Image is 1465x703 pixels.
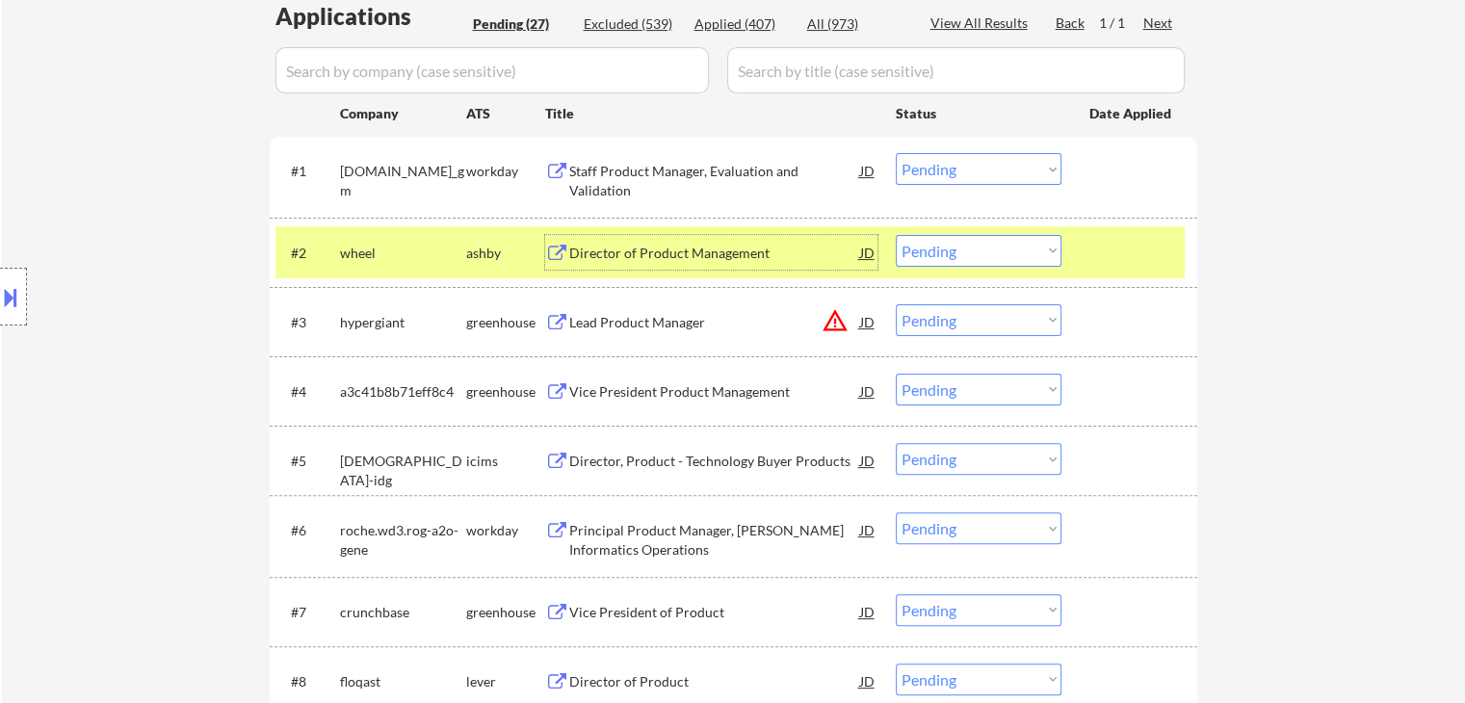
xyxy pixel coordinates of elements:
[340,672,466,691] div: floqast
[291,521,325,540] div: #6
[858,153,877,188] div: JD
[340,313,466,332] div: hypergiant
[466,603,545,622] div: greenhouse
[569,313,860,332] div: Lead Product Manager
[275,5,466,28] div: Applications
[340,452,466,489] div: [DEMOGRAPHIC_DATA]-idg
[858,374,877,408] div: JD
[858,594,877,629] div: JD
[858,304,877,339] div: JD
[569,244,860,263] div: Director of Product Management
[1099,13,1143,33] div: 1 / 1
[466,162,545,181] div: workday
[466,104,545,123] div: ATS
[569,521,860,559] div: Principal Product Manager, [PERSON_NAME] Informatics Operations
[466,452,545,471] div: icims
[727,47,1185,93] input: Search by title (case sensitive)
[569,382,860,402] div: Vice President Product Management
[466,244,545,263] div: ashby
[340,244,466,263] div: wheel
[822,307,849,334] button: warning_amber
[584,14,680,34] div: Excluded (539)
[569,672,860,691] div: Director of Product
[1056,13,1086,33] div: Back
[858,664,877,698] div: JD
[896,95,1061,130] div: Status
[858,512,877,547] div: JD
[466,672,545,691] div: lever
[466,382,545,402] div: greenhouse
[466,521,545,540] div: workday
[807,14,903,34] div: All (973)
[545,104,877,123] div: Title
[569,603,860,622] div: Vice President of Product
[340,104,466,123] div: Company
[1089,104,1174,123] div: Date Applied
[340,521,466,559] div: roche.wd3.rog-a2o-gene
[569,452,860,471] div: Director, Product - Technology Buyer Products
[291,603,325,622] div: #7
[858,443,877,478] div: JD
[930,13,1033,33] div: View All Results
[858,235,877,270] div: JD
[569,162,860,199] div: Staff Product Manager, Evaluation and Validation
[340,603,466,622] div: crunchbase
[340,162,466,199] div: [DOMAIN_NAME]_gm
[340,382,466,402] div: a3c41b8b71eff8c4
[694,14,791,34] div: Applied (407)
[275,47,709,93] input: Search by company (case sensitive)
[291,672,325,691] div: #8
[466,313,545,332] div: greenhouse
[1143,13,1174,33] div: Next
[473,14,569,34] div: Pending (27)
